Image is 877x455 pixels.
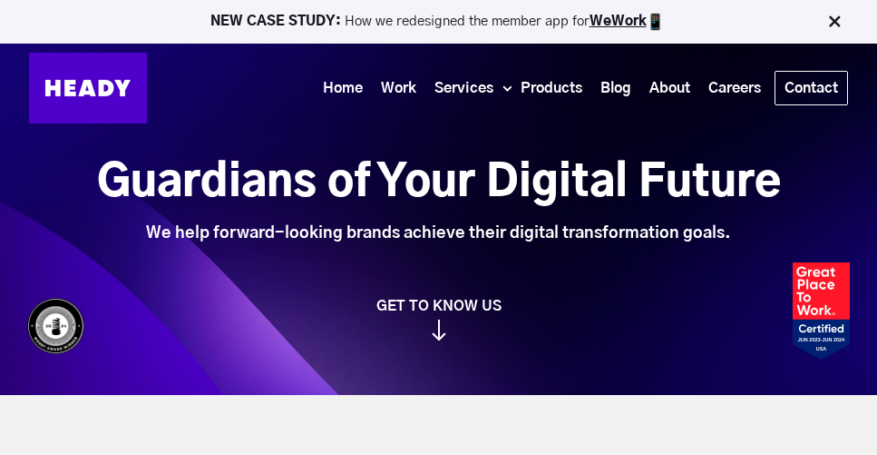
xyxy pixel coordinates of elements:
img: arrow_down [432,320,446,341]
img: Heady_WebbyAward_Winner-4 [27,298,84,355]
a: Products [512,72,591,105]
a: Work [372,72,425,105]
a: About [640,72,699,105]
a: Contact [775,72,847,104]
a: WeWork [590,15,647,28]
div: Navigation Menu [165,71,848,105]
strong: NEW CASE STUDY: [210,15,345,28]
img: Heady_Logo_Web-01 (1) [29,53,147,124]
img: Heady_2023_Certification_Badge [793,262,850,360]
img: app emoji [647,13,665,31]
a: GET TO KNOW US [18,297,859,341]
a: Careers [699,72,770,105]
a: Home [314,72,372,105]
p: How we redesigned the member app for [8,13,869,31]
div: We help forward-looking brands achieve their digital transformation goals. [97,223,781,243]
a: Services [425,72,502,105]
h1: Guardians of Your Digital Future [97,159,781,209]
a: Blog [591,72,640,105]
img: Close Bar [825,13,843,31]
